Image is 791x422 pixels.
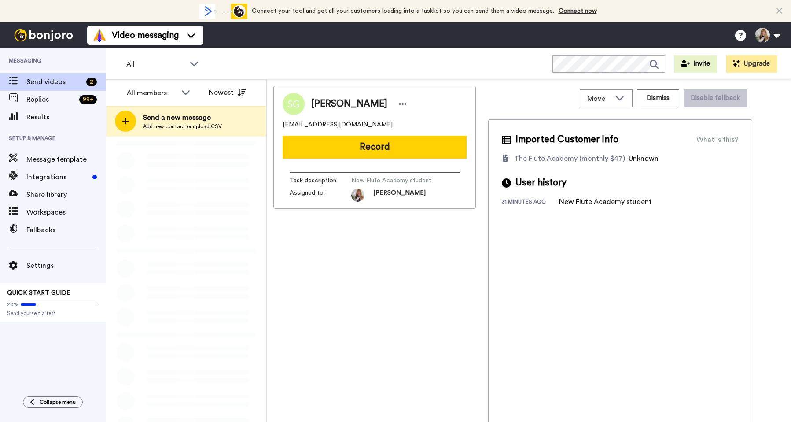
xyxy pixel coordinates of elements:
span: Collapse menu [40,399,76,406]
div: What is this? [696,134,739,145]
span: [PERSON_NAME] [311,97,387,111]
button: Invite [674,55,717,73]
button: Dismiss [637,89,679,107]
button: Disable fallback [684,89,747,107]
button: Newest [202,84,253,101]
span: [PERSON_NAME] [373,189,426,202]
span: Imported Customer Info [515,133,618,146]
span: Share library [26,189,106,200]
a: Connect now [559,8,597,14]
span: Task description : [290,176,351,185]
span: Video messaging [112,29,179,41]
span: Move [587,93,611,104]
div: 99 + [79,95,97,104]
img: Image of Sudha Ganesh [283,93,305,115]
button: Upgrade [726,55,777,73]
span: 20% [7,301,18,308]
span: Replies [26,94,76,105]
img: b92c3bcc-6fde-43af-a477-fd3260b9ac74-1704150100.jpg [351,189,364,202]
span: Fallbacks [26,225,106,235]
img: bj-logo-header-white.svg [11,29,77,41]
span: User history [515,176,567,189]
img: vm-color.svg [92,28,107,42]
span: Settings [26,260,106,271]
span: Integrations [26,172,89,182]
button: Record [283,136,467,159]
span: All [126,59,185,70]
span: Results [26,112,106,122]
span: Add new contact or upload CSV [143,123,222,130]
span: [EMAIL_ADDRESS][DOMAIN_NAME] [283,120,393,129]
span: Assigned to: [290,189,351,202]
span: Message template [26,154,106,165]
div: All members [127,88,177,98]
div: The Flute Academy (monthly $47) [514,153,625,164]
span: Send a new message [143,112,222,123]
span: Unknown [629,155,659,162]
span: QUICK START GUIDE [7,290,70,296]
span: Send videos [26,77,83,87]
span: Connect your tool and get all your customers loading into a tasklist so you can send them a video... [252,8,554,14]
span: New Flute Academy student [351,176,435,185]
span: Send yourself a test [7,310,99,317]
div: New Flute Academy student [559,196,652,207]
div: animation [199,4,247,19]
div: 2 [86,78,97,86]
button: Collapse menu [23,396,83,408]
div: 31 minutes ago [502,198,559,207]
span: Workspaces [26,207,106,218]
